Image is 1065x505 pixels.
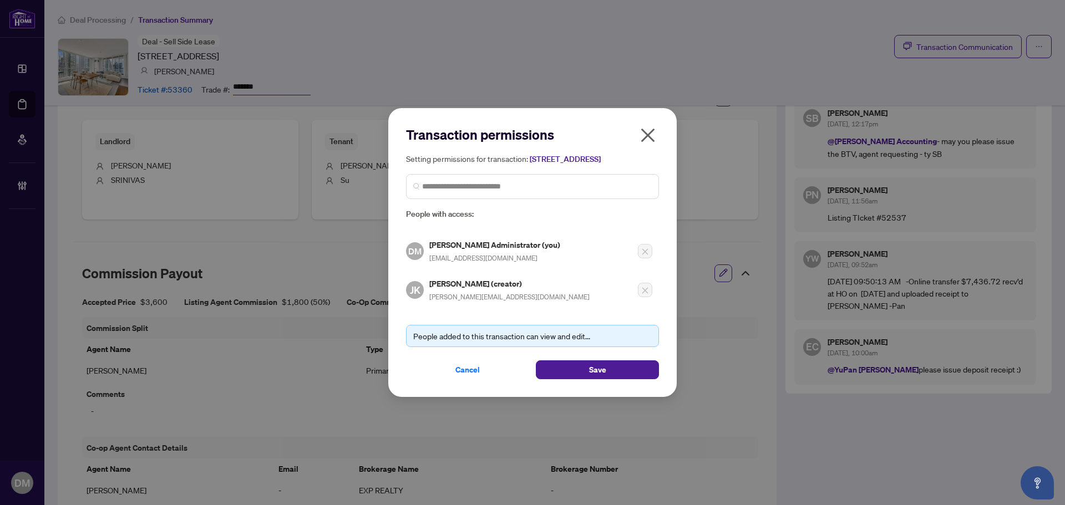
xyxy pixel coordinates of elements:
[1021,466,1054,499] button: Open asap
[429,238,562,251] h5: [PERSON_NAME] Administrator (you)
[406,208,659,221] span: People with access:
[406,152,659,165] h5: Setting permissions for transaction:
[639,126,657,144] span: close
[429,254,537,262] span: [EMAIL_ADDRESS][DOMAIN_NAME]
[413,183,420,190] img: search_icon
[589,361,606,379] span: Save
[413,330,652,342] div: People added to this transaction can view and edit...
[429,293,590,301] span: [PERSON_NAME][EMAIL_ADDRESS][DOMAIN_NAME]
[455,361,480,379] span: Cancel
[408,244,422,258] span: DM
[429,277,590,290] h5: [PERSON_NAME] (creator)
[536,360,659,379] button: Save
[406,360,529,379] button: Cancel
[406,126,659,144] h2: Transaction permissions
[530,154,601,164] span: [STREET_ADDRESS]
[410,282,420,298] span: JK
